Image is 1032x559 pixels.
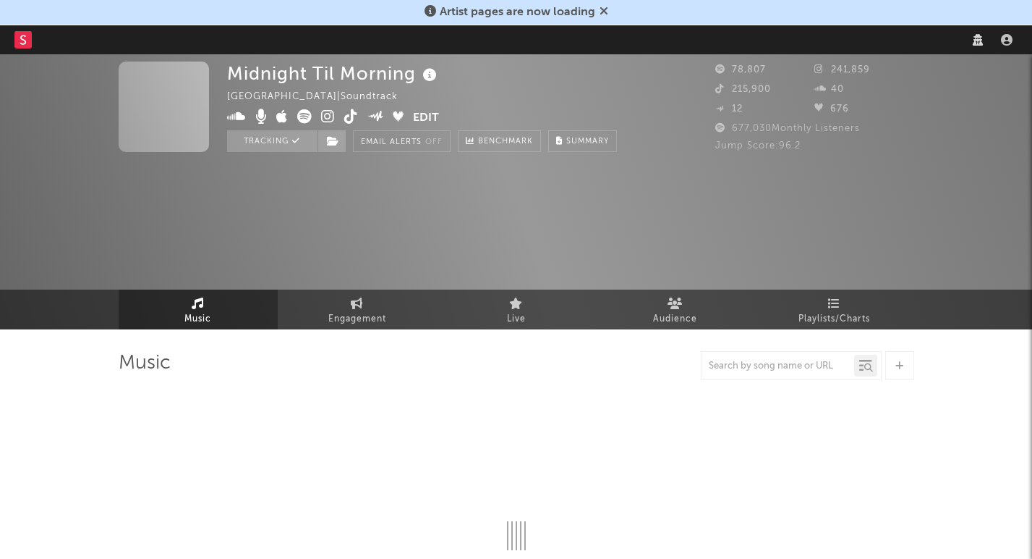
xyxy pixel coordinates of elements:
a: Live [437,290,596,329]
span: 40 [814,85,844,94]
span: 215,900 [715,85,771,94]
span: Benchmark [478,133,533,151]
span: Artist pages are now loading [440,7,595,18]
span: 12 [715,104,743,114]
button: Summary [548,130,617,152]
a: Audience [596,290,755,329]
a: Benchmark [458,130,541,152]
em: Off [425,138,443,146]
button: Email AlertsOff [353,130,451,152]
span: Dismiss [600,7,608,18]
a: Music [119,290,278,329]
a: Playlists/Charts [755,290,914,329]
span: Jump Score: 96.2 [715,141,801,151]
button: Edit [413,109,439,127]
span: 676 [814,104,849,114]
input: Search by song name or URL [701,361,854,372]
button: Tracking [227,130,317,152]
span: 78,807 [715,65,766,75]
span: Engagement [328,311,386,328]
span: Music [184,311,211,328]
a: Engagement [278,290,437,329]
span: Audience [653,311,697,328]
span: Summary [566,138,609,146]
div: Midnight Til Morning [227,62,440,85]
div: [GEOGRAPHIC_DATA] | Soundtrack [227,88,414,106]
span: 677,030 Monthly Listeners [715,124,860,133]
span: Live [507,311,526,328]
span: Playlists/Charts [798,311,870,328]
span: 241,859 [814,65,870,75]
